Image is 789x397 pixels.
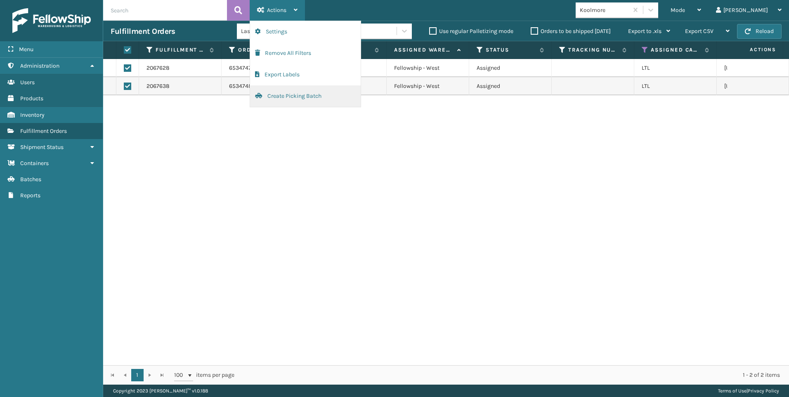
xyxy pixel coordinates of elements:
[250,64,361,85] button: Export Labels
[20,95,43,102] span: Products
[724,43,781,57] span: Actions
[634,59,717,77] td: LTL
[222,77,304,95] td: 6534748
[634,77,717,95] td: LTL
[250,43,361,64] button: Remove All Filters
[387,59,469,77] td: Fellowship - West
[429,28,513,35] label: Use regular Palletizing mode
[131,369,144,381] a: 1
[387,77,469,95] td: Fellowship - West
[20,176,41,183] span: Batches
[246,371,780,379] div: 1 - 2 of 2 items
[628,28,661,35] span: Export to .xls
[568,46,618,54] label: Tracking Number
[685,28,713,35] span: Export CSV
[486,46,536,54] label: Status
[748,388,779,394] a: Privacy Policy
[20,62,59,69] span: Administration
[174,371,187,379] span: 100
[12,8,91,33] img: logo
[250,85,361,107] button: Create Picking Batch
[20,128,67,135] span: Fulfillment Orders
[469,59,552,77] td: Assigned
[19,46,33,53] span: Menu
[174,369,234,381] span: items per page
[20,160,49,167] span: Containers
[718,385,779,397] div: |
[20,79,35,86] span: Users
[737,24,782,39] button: Reload
[580,6,629,14] div: Koolmore
[651,46,701,54] label: Assigned Carrier Service
[671,7,685,14] span: Mode
[146,64,170,72] a: 2067628
[111,26,175,36] h3: Fulfillment Orders
[250,21,361,43] button: Settings
[146,82,170,90] a: 2067638
[20,192,40,199] span: Reports
[267,7,286,14] span: Actions
[469,77,552,95] td: Assigned
[20,111,45,118] span: Inventory
[113,385,208,397] p: Copyright 2023 [PERSON_NAME]™ v 1.0.188
[394,46,453,54] label: Assigned Warehouse
[531,28,611,35] label: Orders to be shipped [DATE]
[20,144,64,151] span: Shipment Status
[238,46,288,54] label: Order Number
[156,46,206,54] label: Fulfillment Order Id
[222,59,304,77] td: 6534747
[718,388,746,394] a: Terms of Use
[241,27,305,35] div: Last 90 Days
